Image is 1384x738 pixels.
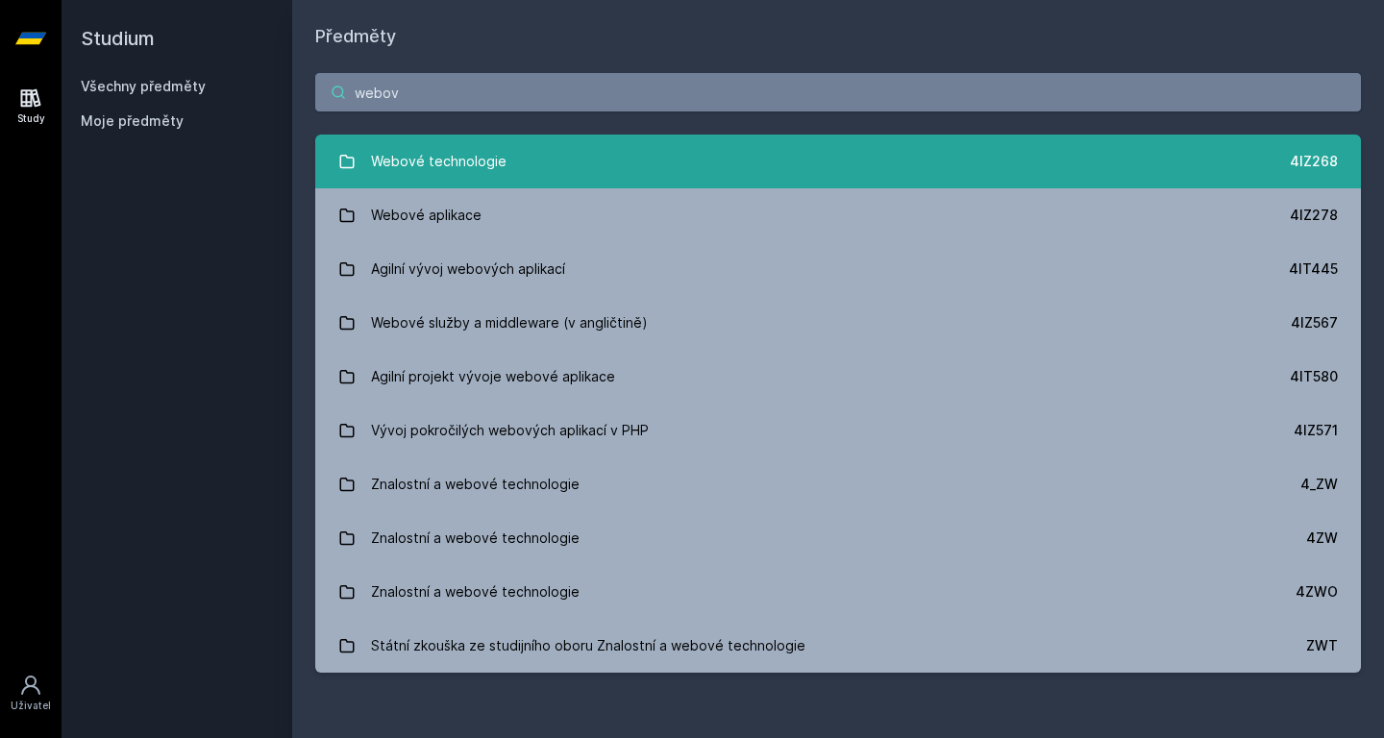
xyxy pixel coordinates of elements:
[81,111,184,131] span: Moje předměty
[1300,475,1338,494] div: 4_ZW
[1291,313,1338,332] div: 4IZ567
[371,411,649,450] div: Vývoj pokročilých webových aplikací v PHP
[371,250,565,288] div: Agilní vývoj webových aplikací
[315,73,1361,111] input: Název nebo ident předmětu…
[1306,529,1338,548] div: 4ZW
[315,296,1361,350] a: Webové služby a middleware (v angličtině) 4IZ567
[11,699,51,713] div: Uživatel
[315,619,1361,673] a: Státní zkouška ze studijního oboru Znalostní a webové technologie ZWT
[371,304,648,342] div: Webové služby a middleware (v angličtině)
[1289,259,1338,279] div: 4IT445
[315,404,1361,457] a: Vývoj pokročilých webových aplikací v PHP 4IZ571
[371,357,615,396] div: Agilní projekt vývoje webové aplikace
[1290,206,1338,225] div: 4IZ278
[315,457,1361,511] a: Znalostní a webové technologie 4_ZW
[315,188,1361,242] a: Webové aplikace 4IZ278
[371,196,482,234] div: Webové aplikace
[4,77,58,135] a: Study
[81,78,206,94] a: Všechny předměty
[1290,367,1338,386] div: 4IT580
[371,519,580,557] div: Znalostní a webové technologie
[17,111,45,126] div: Study
[4,664,58,723] a: Uživatel
[315,135,1361,188] a: Webové technologie 4IZ268
[315,242,1361,296] a: Agilní vývoj webových aplikací 4IT445
[371,465,580,504] div: Znalostní a webové technologie
[1296,582,1338,602] div: 4ZWO
[371,142,507,181] div: Webové technologie
[315,23,1361,50] h1: Předměty
[315,565,1361,619] a: Znalostní a webové technologie 4ZWO
[1306,636,1338,655] div: ZWT
[1294,421,1338,440] div: 4IZ571
[371,573,580,611] div: Znalostní a webové technologie
[315,350,1361,404] a: Agilní projekt vývoje webové aplikace 4IT580
[371,627,805,665] div: Státní zkouška ze studijního oboru Znalostní a webové technologie
[1290,152,1338,171] div: 4IZ268
[315,511,1361,565] a: Znalostní a webové technologie 4ZW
